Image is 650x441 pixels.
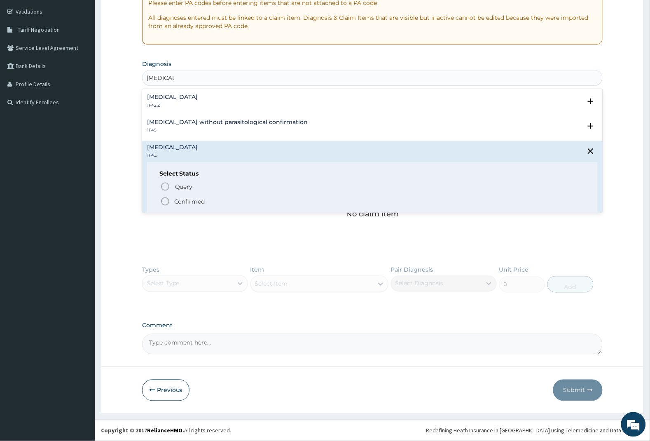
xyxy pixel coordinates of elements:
[147,144,198,150] h4: [MEDICAL_DATA]
[43,46,138,57] div: Chat with us now
[160,197,170,206] i: status option filled
[147,127,308,133] p: 1F45
[15,41,33,62] img: d_794563401_company_1708531726252_794563401
[586,96,596,106] i: open select status
[553,380,603,401] button: Submit
[159,171,586,177] h6: Select Status
[586,121,596,131] i: open select status
[426,427,644,435] div: Redefining Heath Insurance in [GEOGRAPHIC_DATA] using Telemedicine and Data Science!
[147,427,182,434] a: RelianceHMO
[346,210,399,218] p: No claim item
[4,225,157,254] textarea: Type your message and hit 'Enter'
[147,94,198,100] h4: [MEDICAL_DATA]
[101,427,184,434] strong: Copyright © 2017 .
[160,182,170,192] i: status option query
[142,380,189,401] button: Previous
[147,152,198,158] p: 1F4Z
[142,60,171,68] label: Diagnosis
[95,420,650,441] footer: All rights reserved.
[175,183,193,191] span: Query
[586,146,596,156] i: close select status
[147,103,198,108] p: 1F42.Z
[18,26,60,33] span: Tariff Negotiation
[148,14,597,30] p: All diagnoses entered must be linked to a claim item. Diagnosis & Claim Items that are visible bu...
[142,322,603,329] label: Comment
[174,197,205,206] p: Confirmed
[147,119,308,125] h4: [MEDICAL_DATA] without parasitological confirmation
[135,4,155,24] div: Minimize live chat window
[48,104,114,187] span: We're online!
